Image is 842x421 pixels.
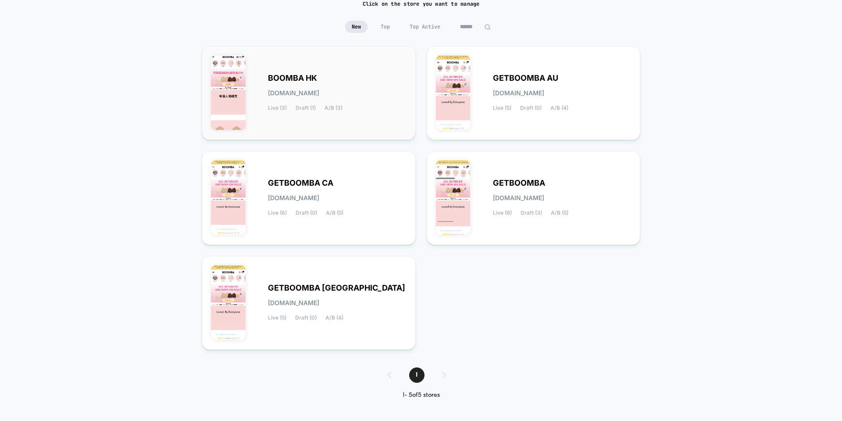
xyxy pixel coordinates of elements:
[268,75,317,81] span: BOOMBA HK
[493,180,545,186] span: GETBOOMBA
[520,105,542,111] span: Draft (0)
[296,105,316,111] span: Draft (1)
[268,285,405,291] span: GETBOOMBA [GEOGRAPHIC_DATA]
[325,315,343,321] span: A/B (4)
[326,210,343,216] span: A/B (5)
[211,55,246,130] img: BOOMBA_HK
[493,75,558,81] span: GETBOOMBA AU
[268,90,319,96] span: [DOMAIN_NAME]
[550,105,568,111] span: A/B (4)
[484,24,491,30] img: edit
[403,21,447,33] span: Top Active
[551,210,568,216] span: A/B (5)
[436,55,471,130] img: GETBOOMBA_AU
[493,90,544,96] span: [DOMAIN_NAME]
[374,21,396,33] span: Top
[268,210,287,216] span: Live (6)
[295,315,317,321] span: Draft (0)
[493,195,544,201] span: [DOMAIN_NAME]
[268,300,319,306] span: [DOMAIN_NAME]
[363,0,480,7] h2: Click on the store you want to manage
[436,160,471,235] img: GETBOOMBA
[211,265,246,340] img: GETBOOMBA_UK
[268,180,333,186] span: GETBOOMBA CA
[493,210,512,216] span: Live (9)
[521,210,542,216] span: Draft (3)
[345,21,367,33] span: New
[379,392,464,399] div: 1 - 5 of 5 stores
[296,210,317,216] span: Draft (0)
[268,315,286,321] span: Live (5)
[325,105,343,111] span: A/B (3)
[211,160,246,235] img: GETBOOMBA_CA
[493,105,511,111] span: Live (5)
[268,105,287,111] span: Live (3)
[409,367,425,383] span: 1
[268,195,319,201] span: [DOMAIN_NAME]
